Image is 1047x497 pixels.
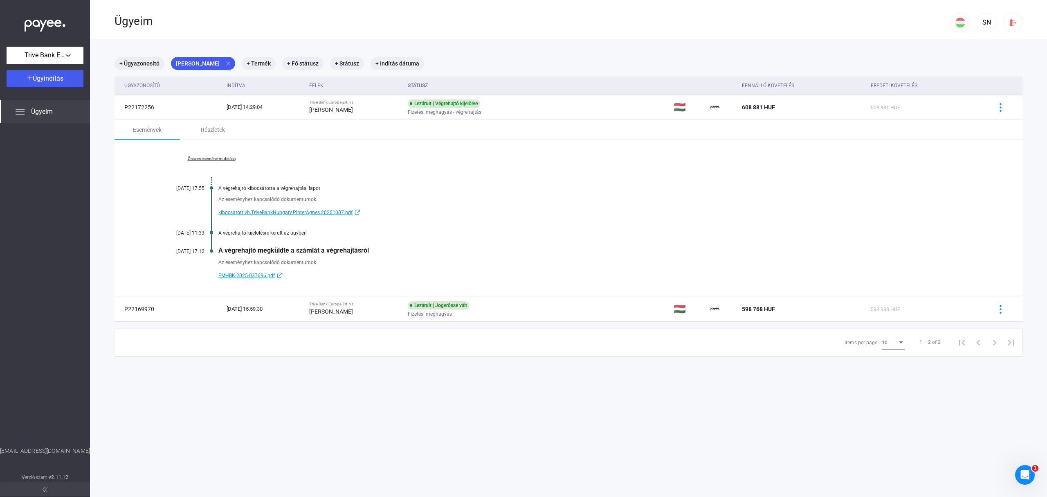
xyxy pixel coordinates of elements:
span: 598 388 HUF [871,307,900,312]
span: Trive Bank Europe Zrt. [25,50,65,60]
img: payee-logo [710,304,720,314]
button: SN [977,13,996,32]
td: 🇭🇺 [670,95,707,120]
div: A végrehajtó megküldte a számlát a végrehajtásról [218,246,982,254]
img: more-blue [996,103,1005,112]
div: [DATE] 14:29:04 [227,103,303,111]
span: 598 768 HUF [742,306,775,312]
div: Indítva [227,81,245,90]
div: A végrehajtó kijelölésre került az ügyben [218,230,982,236]
img: list.svg [15,107,25,117]
img: payee-logo [710,102,720,112]
div: Események [133,125,162,135]
button: Next page [986,334,1003,350]
mat-icon: close [225,60,232,67]
a: FMHBK-2025-037696.pdfexternal-link-blue [218,271,982,280]
th: Státusz [404,77,670,95]
div: Az eseményhez kapcsolódó dokumentumok: [218,258,982,267]
a: kibocsatott.vh.TriveBankHungary.PinterAgnes.20251007.pdfexternal-link-blue [218,208,982,217]
div: [DATE] 15:59:30 [227,305,303,313]
div: [DATE] 17:12 [155,248,204,254]
button: Ügyindítás [7,70,83,87]
img: HU [955,18,965,27]
button: more-blue [992,300,1009,318]
span: kibocsatott.vh.TriveBankHungary.PinterAgnes.20251007.pdf [218,208,353,217]
img: external-link-blue [275,272,285,278]
span: Ügyindítás [33,75,63,82]
div: 1 – 2 of 2 [919,337,941,347]
td: P22169970 [115,297,223,321]
a: Összes esemény mutatása [155,156,267,161]
iframe: Intercom live chat [1015,465,1035,485]
td: P22172256 [115,95,223,120]
button: logout-red [1003,13,1022,32]
strong: v2.11.12 [49,474,68,480]
span: 1 [1032,465,1038,472]
div: Ügyeim [115,14,950,28]
button: Last page [1003,334,1019,350]
div: Fennálló követelés [742,81,864,90]
mat-select: Items per page: [882,337,905,347]
div: Lezárult | Jogerőssé vált [408,301,470,309]
mat-chip: + Termék [242,57,276,70]
img: arrow-double-left-grey.svg [43,487,47,492]
div: [DATE] 17:55 [155,185,204,191]
mat-chip: [PERSON_NAME] [171,57,235,70]
div: Trive Bank Europe Zrt. vs [309,100,401,105]
td: 🇭🇺 [670,297,707,321]
div: Ügyazonosító [124,81,160,90]
mat-chip: + Ügyazonosító [115,57,164,70]
strong: [PERSON_NAME] [309,308,353,315]
span: FMHBK-2025-037696.pdf [218,271,275,280]
div: Ügyazonosító [124,81,220,90]
div: Indítva [227,81,303,90]
img: external-link-blue [353,209,362,215]
mat-chip: + Státusz [330,57,364,70]
div: Felek [309,81,324,90]
span: Fizetési meghagyás - végrehajtás [408,107,481,117]
div: Fennálló követelés [742,81,794,90]
button: Trive Bank Europe Zrt. [7,47,83,64]
div: Items per page: [845,338,878,348]
span: Fizetési meghagyás [408,309,452,319]
mat-chip: + Fő státusz [282,57,324,70]
div: Felek [309,81,401,90]
div: Az eseményhez kapcsolódó dokumentumok: [218,195,982,203]
img: white-payee-white-dot.svg [25,15,65,32]
button: HU [950,13,970,32]
div: Eredeti követelés [871,81,982,90]
mat-chip: + Indítás dátuma [371,57,424,70]
div: [DATE] 11:33 [155,230,204,236]
button: more-blue [992,99,1009,116]
img: more-blue [996,305,1005,314]
strong: [PERSON_NAME] [309,106,353,113]
img: logout-red [1009,18,1017,27]
img: plus-white.svg [27,75,33,81]
div: Eredeti követelés [871,81,917,90]
button: Previous page [970,334,986,350]
div: SN [980,18,993,27]
span: 10 [882,340,887,346]
span: 608 881 HUF [742,104,775,111]
div: A végrehajtó kibocsátotta a végrehajtási lapot [218,185,982,191]
div: Trive Bank Europe Zrt. vs [309,302,401,307]
div: Részletek [201,125,225,135]
button: First page [954,334,970,350]
div: Lezárult | Végrehajtó kijelölve [408,99,480,108]
span: 608 881 HUF [871,105,900,111]
span: Ügyeim [31,107,53,117]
